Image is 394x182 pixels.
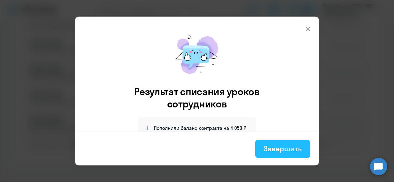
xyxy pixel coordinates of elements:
div: Завершить [264,144,302,153]
img: mirage-message.png [169,29,225,80]
button: Завершить [255,140,310,158]
h3: Результат списания уроков сотрудников [126,85,268,110]
span: 4 050 ₽ [231,125,246,131]
span: Пополнили баланс контракта на [154,125,229,131]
